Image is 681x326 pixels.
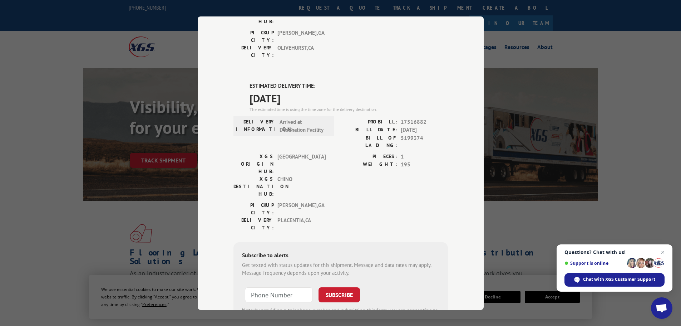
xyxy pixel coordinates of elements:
label: DELIVERY CITY: [233,44,274,59]
span: Questions? Chat with us! [564,249,665,255]
span: [GEOGRAPHIC_DATA] [277,152,326,175]
span: [PERSON_NAME] CA [277,3,326,25]
label: WEIGHT: [341,161,397,169]
label: DELIVERY INFORMATION: [236,118,276,134]
span: 1 [401,152,448,161]
div: The estimated time is using the time zone for the delivery destination. [250,106,448,112]
label: ESTIMATED DELIVERY TIME: [250,82,448,90]
label: PIECES: [341,152,397,161]
span: Chat with XGS Customer Support [583,276,655,283]
label: PICKUP CITY: [233,29,274,44]
label: BILL DATE: [341,126,397,134]
input: Phone Number [245,287,313,302]
label: DELIVERY CITY: [233,216,274,231]
span: 17516882 [401,118,448,126]
div: Chat with XGS Customer Support [564,273,665,287]
div: Get texted with status updates for this shipment. Message and data rates may apply. Message frequ... [242,261,439,277]
span: [DATE] [250,90,448,106]
button: SUBSCRIBE [319,287,360,302]
label: PICKUP CITY: [233,201,274,216]
label: XGS DESTINATION HUB: [233,175,274,198]
label: BILL OF LADING: [341,134,397,149]
span: PLACENTIA , CA [277,216,326,231]
label: XGS ORIGIN HUB: [233,152,274,175]
label: XGS DESTINATION HUB: [233,3,274,25]
span: Support is online [564,261,625,266]
span: OLIVEHURST , CA [277,44,326,59]
span: [PERSON_NAME] , GA [277,29,326,44]
strong: Note: [242,307,255,313]
span: 5199374 [401,134,448,149]
label: PROBILL: [341,118,397,126]
span: Close chat [658,248,667,257]
span: CHINO [277,175,326,198]
div: Subscribe to alerts [242,250,439,261]
span: [DATE] [401,126,448,134]
span: [PERSON_NAME] , GA [277,201,326,216]
div: Open chat [651,297,672,319]
span: Arrived at Destination Facility [280,118,328,134]
span: 195 [401,161,448,169]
